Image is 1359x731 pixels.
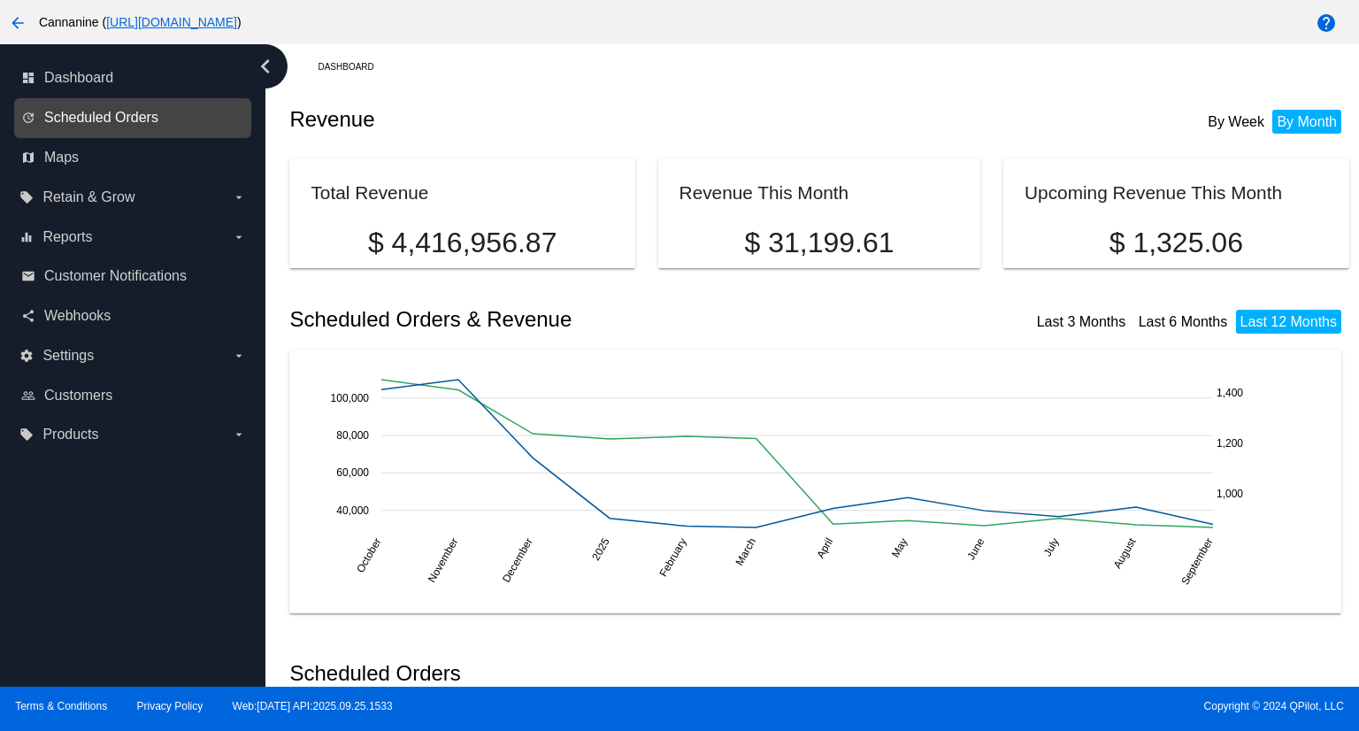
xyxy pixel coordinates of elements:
[42,189,134,205] span: Retain & Grow
[21,389,35,403] i: people_outline
[1179,535,1216,587] text: September
[1025,227,1327,259] p: $ 1,325.06
[42,229,92,245] span: Reports
[1240,314,1337,329] a: Last 12 Months
[311,227,613,259] p: $ 4,416,956.87
[355,535,384,574] text: October
[331,391,370,404] text: 100,000
[44,388,112,404] span: Customers
[106,15,237,29] a: [URL][DOMAIN_NAME]
[1139,314,1228,329] a: Last 6 Months
[21,269,35,283] i: email
[679,227,960,259] p: $ 31,199.61
[21,143,246,172] a: map Maps
[42,348,94,364] span: Settings
[289,307,819,332] h2: Scheduled Orders & Revenue
[318,53,389,81] a: Dashboard
[1217,488,1243,500] text: 1,000
[21,111,35,125] i: update
[44,110,158,126] span: Scheduled Orders
[1203,110,1269,134] li: By Week
[426,535,461,584] text: November
[337,504,370,516] text: 40,000
[232,349,246,363] i: arrow_drop_down
[695,700,1344,712] span: Copyright © 2024 QPilot, LLC
[733,535,759,567] text: March
[42,427,98,442] span: Products
[21,104,246,132] a: update Scheduled Orders
[1037,314,1126,329] a: Last 3 Months
[44,70,113,86] span: Dashboard
[19,190,34,204] i: local_offer
[1111,535,1139,571] text: August
[1217,437,1243,450] text: 1,200
[44,268,187,284] span: Customer Notifications
[44,308,111,324] span: Webhooks
[21,71,35,85] i: dashboard
[232,190,246,204] i: arrow_drop_down
[19,349,34,363] i: settings
[39,15,242,29] span: Cannanine ( )
[1041,535,1062,558] text: July
[1217,386,1243,398] text: 1,400
[21,64,246,92] a: dashboard Dashboard
[21,302,246,330] a: share Webhooks
[1316,12,1337,34] mat-icon: help
[500,535,535,584] text: December
[232,230,246,244] i: arrow_drop_down
[289,107,819,132] h2: Revenue
[289,661,819,686] h2: Scheduled Orders
[21,309,35,323] i: share
[251,52,280,81] i: chevron_left
[889,535,910,559] text: May
[1025,182,1282,203] h2: Upcoming Revenue This Month
[21,150,35,165] i: map
[19,230,34,244] i: equalizer
[44,150,79,165] span: Maps
[657,535,689,579] text: February
[137,700,203,712] a: Privacy Policy
[21,381,246,410] a: people_outline Customers
[7,12,28,34] mat-icon: arrow_back
[337,466,370,479] text: 60,000
[15,700,107,712] a: Terms & Conditions
[232,427,246,442] i: arrow_drop_down
[233,700,393,712] a: Web:[DATE] API:2025.09.25.1533
[590,535,613,562] text: 2025
[337,429,370,442] text: 80,000
[815,535,836,560] text: April
[21,262,246,290] a: email Customer Notifications
[311,182,428,203] h2: Total Revenue
[679,182,849,203] h2: Revenue This Month
[1272,110,1341,134] li: By Month
[19,427,34,442] i: local_offer
[965,535,987,562] text: June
